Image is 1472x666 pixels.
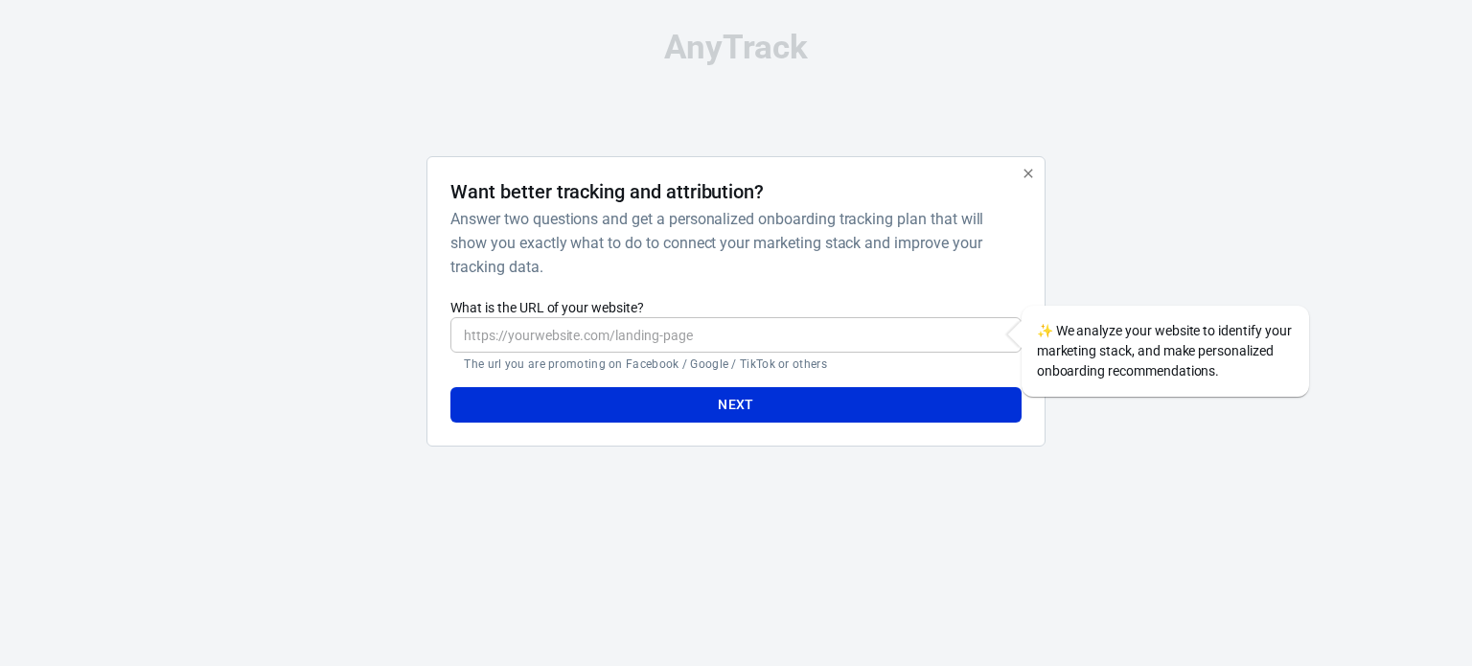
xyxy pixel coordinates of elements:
h4: Want better tracking and attribution? [450,180,764,203]
div: AnyTrack [257,31,1215,64]
input: https://yourwebsite.com/landing-page [450,317,1021,353]
h6: Answer two questions and get a personalized onboarding tracking plan that will show you exactly w... [450,207,1013,279]
div: We analyze your website to identify your marketing stack, and make personalized onboarding recomm... [1022,306,1309,397]
label: What is the URL of your website? [450,298,1021,317]
button: Next [450,387,1021,423]
p: The url you are promoting on Facebook / Google / TikTok or others [464,356,1007,372]
span: sparkles [1037,323,1053,338]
